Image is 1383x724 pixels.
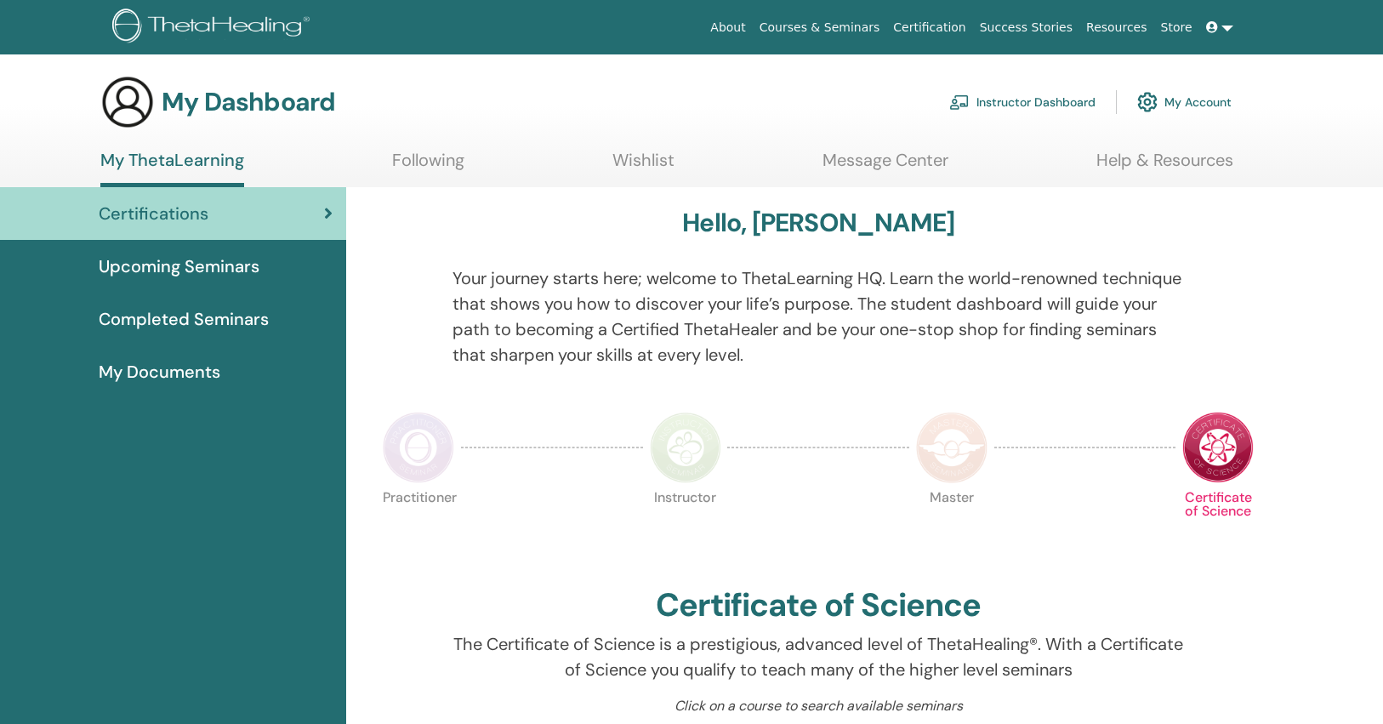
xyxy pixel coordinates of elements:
span: Certifications [99,201,208,226]
a: Success Stories [973,12,1079,43]
span: My Documents [99,359,220,385]
p: Certificate of Science [1182,491,1254,562]
span: Upcoming Seminars [99,254,259,279]
h3: My Dashboard [162,87,335,117]
img: chalkboard-teacher.svg [949,94,970,110]
a: About [703,12,752,43]
h2: Certificate of Science [656,586,981,625]
p: Practitioner [383,491,454,562]
img: generic-user-icon.jpg [100,75,155,129]
h3: Hello, [PERSON_NAME] [682,208,954,238]
a: Store [1154,12,1199,43]
span: Completed Seminars [99,306,269,332]
a: My ThetaLearning [100,150,244,187]
img: logo.png [112,9,316,47]
img: Master [916,412,987,483]
a: Courses & Seminars [753,12,887,43]
a: Certification [886,12,972,43]
img: Certificate of Science [1182,412,1254,483]
p: Master [916,491,987,562]
a: Instructor Dashboard [949,83,1096,121]
p: Instructor [650,491,721,562]
a: My Account [1137,83,1232,121]
a: Following [392,150,464,183]
p: Click on a course to search available seminars [452,696,1185,716]
a: Resources [1079,12,1154,43]
img: cog.svg [1137,88,1158,117]
p: Your journey starts here; welcome to ThetaLearning HQ. Learn the world-renowned technique that sh... [452,265,1185,368]
img: Instructor [650,412,721,483]
a: Help & Resources [1096,150,1233,183]
p: The Certificate of Science is a prestigious, advanced level of ThetaHealing®. With a Certificate ... [452,631,1185,682]
a: Wishlist [612,150,674,183]
img: Practitioner [383,412,454,483]
a: Message Center [822,150,948,183]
